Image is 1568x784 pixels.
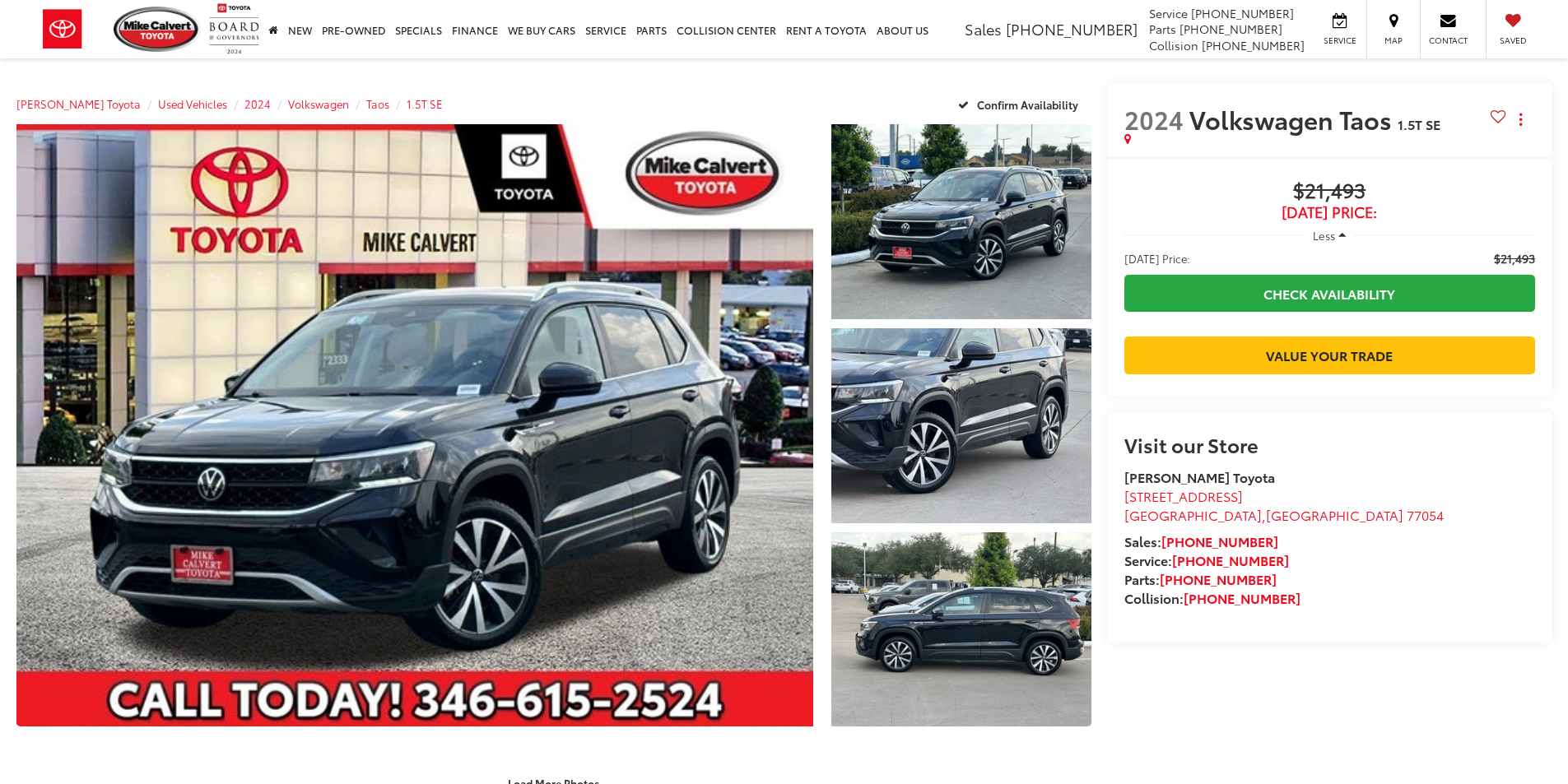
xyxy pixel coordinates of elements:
[1429,35,1468,46] span: Contact
[1172,550,1289,569] a: [PHONE_NUMBER]
[1495,35,1531,46] span: Saved
[1124,550,1289,569] strong: Service:
[965,18,1002,39] span: Sales
[1149,5,1188,21] span: Service
[1305,220,1354,250] button: Less
[828,326,1093,525] img: 2024 Volkswagen Taos 1.5T SE
[1184,588,1300,607] a: [PHONE_NUMBER]
[1124,250,1190,267] span: [DATE] Price:
[1179,21,1282,37] span: [PHONE_NUMBER]
[1124,486,1444,524] a: [STREET_ADDRESS] [GEOGRAPHIC_DATA],[GEOGRAPHIC_DATA] 77054
[1191,5,1294,21] span: [PHONE_NUMBER]
[1519,113,1522,126] span: dropdown dots
[1494,250,1535,267] span: $21,493
[949,90,1091,118] button: Confirm Availability
[407,96,443,111] a: 1.5T SE
[831,532,1091,727] a: Expand Photo 3
[1124,179,1535,204] span: $21,493
[8,121,821,730] img: 2024 Volkswagen Taos 1.5T SE
[288,96,349,111] a: Volkswagen
[1189,101,1398,137] span: Volkswagen Taos
[244,96,271,111] a: 2024
[16,96,141,111] a: [PERSON_NAME] Toyota
[828,530,1093,729] img: 2024 Volkswagen Taos 1.5T SE
[158,96,227,111] a: Used Vehicles
[1124,505,1262,524] span: [GEOGRAPHIC_DATA]
[1124,101,1184,137] span: 2024
[1398,114,1440,133] span: 1.5T SE
[114,7,201,52] img: Mike Calvert Toyota
[1506,104,1535,133] button: Actions
[1124,336,1535,373] a: Value Your Trade
[1375,35,1412,46] span: Map
[1321,35,1358,46] span: Service
[1266,505,1403,524] span: [GEOGRAPHIC_DATA]
[1149,21,1176,37] span: Parts
[831,124,1091,319] a: Expand Photo 1
[16,124,813,726] a: Expand Photo 0
[1124,569,1277,588] strong: Parts:
[1124,486,1243,505] span: [STREET_ADDRESS]
[1149,37,1198,53] span: Collision
[1202,37,1305,53] span: [PHONE_NUMBER]
[1124,467,1275,486] strong: [PERSON_NAME] Toyota
[1124,588,1300,607] strong: Collision:
[1161,531,1278,550] a: [PHONE_NUMBER]
[1124,434,1535,455] h2: Visit our Store
[977,97,1078,112] span: Confirm Availability
[1124,204,1535,220] span: [DATE] Price:
[1124,505,1444,524] span: ,
[366,96,389,111] a: Taos
[1407,505,1444,524] span: 77054
[1160,569,1277,588] a: [PHONE_NUMBER]
[1124,531,1278,550] strong: Sales:
[1006,18,1138,39] span: [PHONE_NUMBER]
[831,328,1091,523] a: Expand Photo 2
[1124,275,1535,312] a: Check Availability
[828,122,1093,321] img: 2024 Volkswagen Taos 1.5T SE
[1313,228,1335,243] span: Less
